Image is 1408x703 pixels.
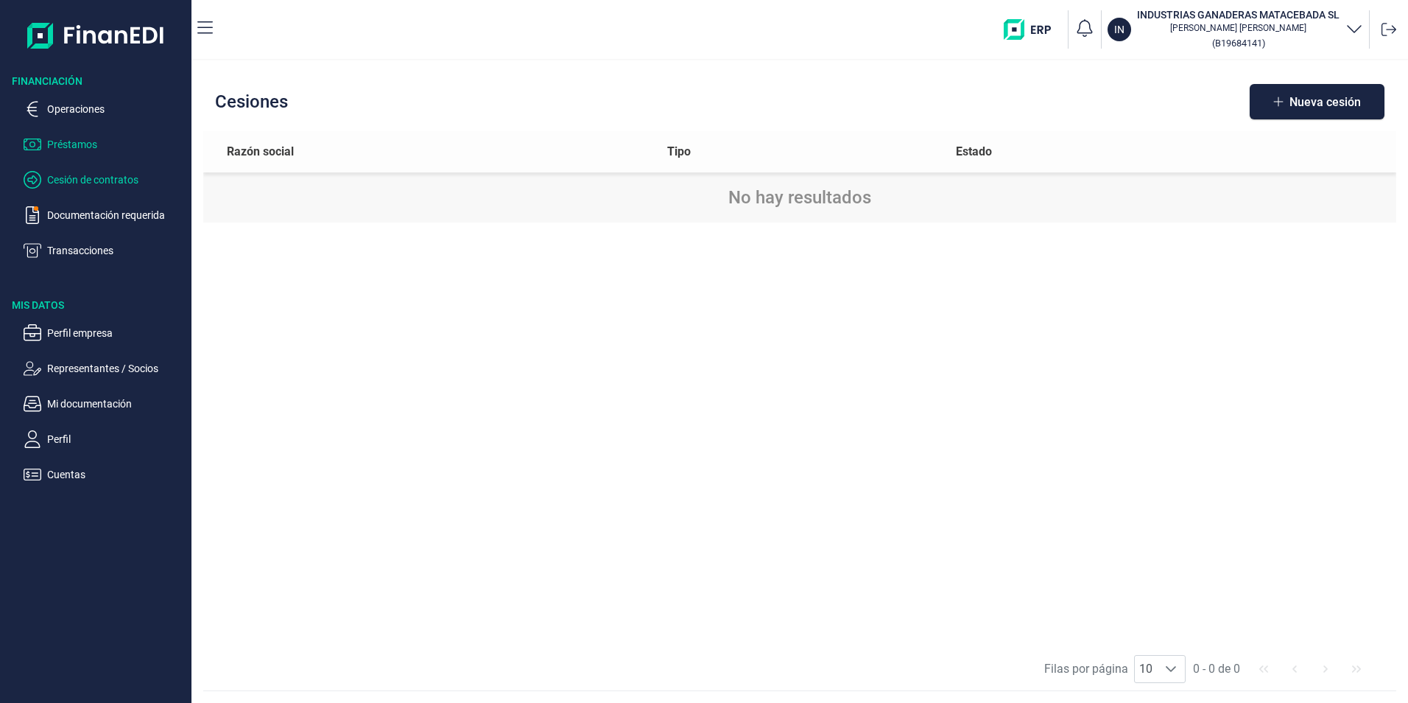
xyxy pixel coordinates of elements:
p: Documentación requerida [47,206,186,224]
button: ININDUSTRIAS GANADERAS MATACEBADA SL[PERSON_NAME] [PERSON_NAME](B19684141) [1108,7,1363,52]
button: Mi documentación [24,395,186,413]
span: Tipo [667,143,691,161]
button: Préstamos [24,136,186,153]
button: Nueva cesión [1250,84,1384,119]
span: 10 [1135,656,1157,682]
p: Préstamos [47,136,186,153]
button: Documentación requerida [24,206,186,224]
span: Filas por página [1044,660,1128,678]
p: Operaciones [47,100,186,118]
p: Cuentas [47,466,186,483]
h3: INDUSTRIAS GANADERAS MATACEBADA SL [1137,7,1340,22]
button: Perfil [24,430,186,448]
h2: Cesiones [215,91,288,112]
button: Operaciones [24,100,186,118]
p: Representantes / Socios [47,360,186,377]
p: Perfil [47,430,186,448]
img: erp [1004,19,1062,40]
p: Mi documentación [47,395,186,413]
p: Perfil empresa [47,324,186,342]
span: 0 - 0 de 0 [1187,655,1246,683]
button: Transacciones [24,242,186,259]
span: Nueva cesión [1289,97,1361,108]
small: Copiar cif [1212,38,1265,49]
p: [PERSON_NAME] [PERSON_NAME] [1137,22,1340,34]
img: Logo de aplicación [27,12,165,59]
button: Cuentas [24,466,186,483]
p: Transacciones [47,242,186,259]
span: Razón social [227,143,294,161]
p: IN [1114,22,1124,37]
p: Cesión de contratos [47,171,186,189]
button: Perfil empresa [24,324,186,342]
span: Estado [956,143,992,161]
button: Representantes / Socios [24,360,186,377]
button: Cesión de contratos [24,171,186,189]
td: No hay resultados [203,172,1396,223]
